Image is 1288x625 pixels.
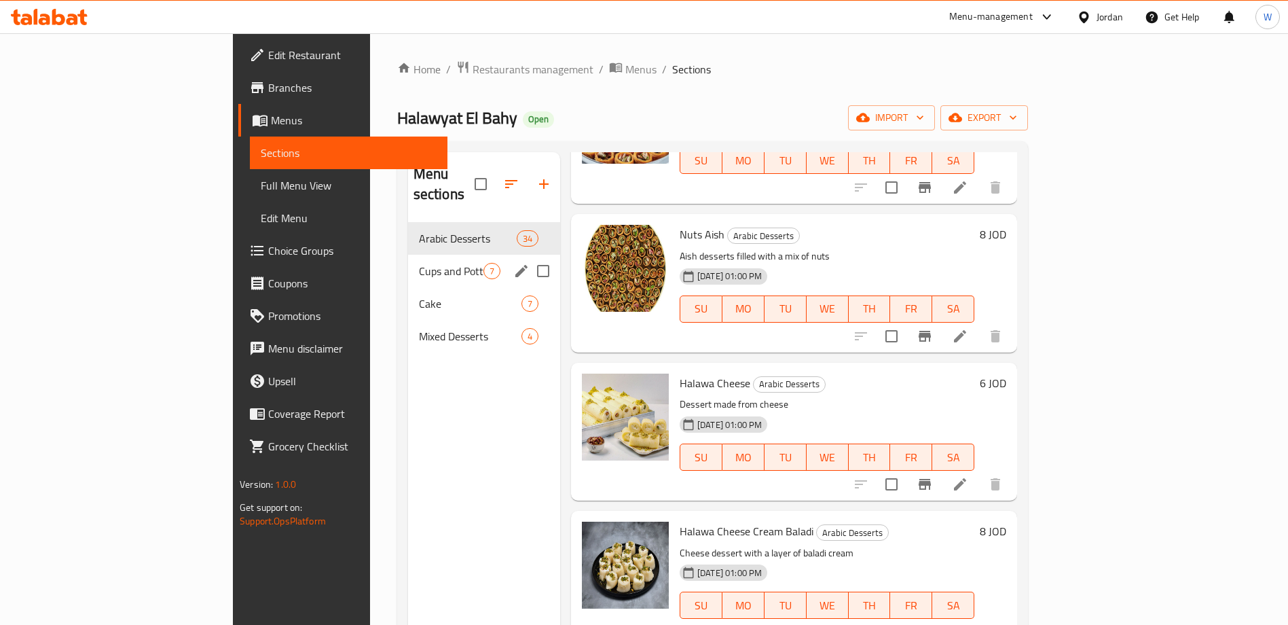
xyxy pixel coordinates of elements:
[854,448,885,467] span: TH
[728,299,759,319] span: MO
[582,522,669,609] img: Halawa Cheese Cream Baladi
[250,202,448,234] a: Edit Menu
[979,171,1012,204] button: delete
[854,299,885,319] span: TH
[980,374,1006,393] h6: 6 JOD
[686,299,717,319] span: SU
[753,376,826,393] div: Arabic Desserts
[765,444,807,471] button: TU
[812,596,843,615] span: WE
[722,147,765,174] button: MO
[849,147,891,174] button: TH
[938,299,969,319] span: SA
[896,151,927,171] span: FR
[979,320,1012,353] button: delete
[816,524,889,541] div: Arabic Desserts
[397,60,1029,78] nav: breadcrumb
[728,151,759,171] span: MO
[522,330,538,343] span: 4
[722,444,765,471] button: MO
[466,170,495,198] span: Select all sections
[268,308,437,324] span: Promotions
[268,79,437,96] span: Branches
[951,109,1017,126] span: export
[495,168,528,200] span: Sort sections
[408,320,560,353] div: Mixed Desserts4
[582,374,669,461] img: Halawa Cheese
[521,296,538,312] div: items
[817,525,888,541] span: Arabic Desserts
[408,255,560,287] div: Cups and Pottery7edit
[932,444,974,471] button: SA
[268,275,437,291] span: Coupons
[408,287,560,320] div: Cake7
[890,592,932,619] button: FR
[848,105,935,130] button: import
[908,320,941,353] button: Branch-specific-item
[419,296,521,312] span: Cake
[765,592,807,619] button: TU
[728,448,759,467] span: MO
[662,61,667,77] li: /
[680,373,750,393] span: Halawa Cheese
[483,263,500,279] div: items
[240,476,273,493] span: Version:
[238,104,448,137] a: Menus
[770,151,801,171] span: TU
[949,9,1033,25] div: Menu-management
[859,109,924,126] span: import
[271,112,437,128] span: Menus
[765,147,807,174] button: TU
[807,592,849,619] button: WE
[680,396,974,413] p: Dessert made from cheese
[238,234,448,267] a: Choice Groups
[261,177,437,194] span: Full Menu View
[456,60,593,78] a: Restaurants management
[484,265,500,278] span: 7
[680,444,722,471] button: SU
[238,39,448,71] a: Edit Restaurant
[240,499,302,516] span: Get support on:
[680,296,722,323] button: SU
[890,444,932,471] button: FR
[932,592,974,619] button: SA
[980,522,1006,541] h6: 8 JOD
[896,299,927,319] span: FR
[692,270,767,283] span: [DATE] 01:00 PM
[680,248,974,265] p: Aish desserts filled with a mix of nuts
[812,299,843,319] span: WE
[940,105,1028,130] button: export
[770,448,801,467] span: TU
[812,151,843,171] span: WE
[238,267,448,300] a: Coupons
[408,222,560,255] div: Arabic Desserts34
[250,137,448,169] a: Sections
[680,147,722,174] button: SU
[250,169,448,202] a: Full Menu View
[609,60,657,78] a: Menus
[517,232,538,245] span: 34
[692,418,767,431] span: [DATE] 01:00 PM
[890,296,932,323] button: FR
[446,61,451,77] li: /
[268,47,437,63] span: Edit Restaurant
[238,332,448,365] a: Menu disclaimer
[238,300,448,332] a: Promotions
[528,168,560,200] button: Add section
[511,261,532,281] button: edit
[625,61,657,77] span: Menus
[938,151,969,171] span: SA
[754,376,825,392] span: Arabic Desserts
[849,296,891,323] button: TH
[419,263,483,279] span: Cups and Pottery
[877,470,906,499] span: Select to update
[854,151,885,171] span: TH
[807,296,849,323] button: WE
[938,448,969,467] span: SA
[692,567,767,579] span: [DATE] 01:00 PM
[908,171,941,204] button: Branch-specific-item
[599,61,604,77] li: /
[261,145,437,161] span: Sections
[517,230,538,247] div: items
[397,103,517,133] span: Halawyat El Bahy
